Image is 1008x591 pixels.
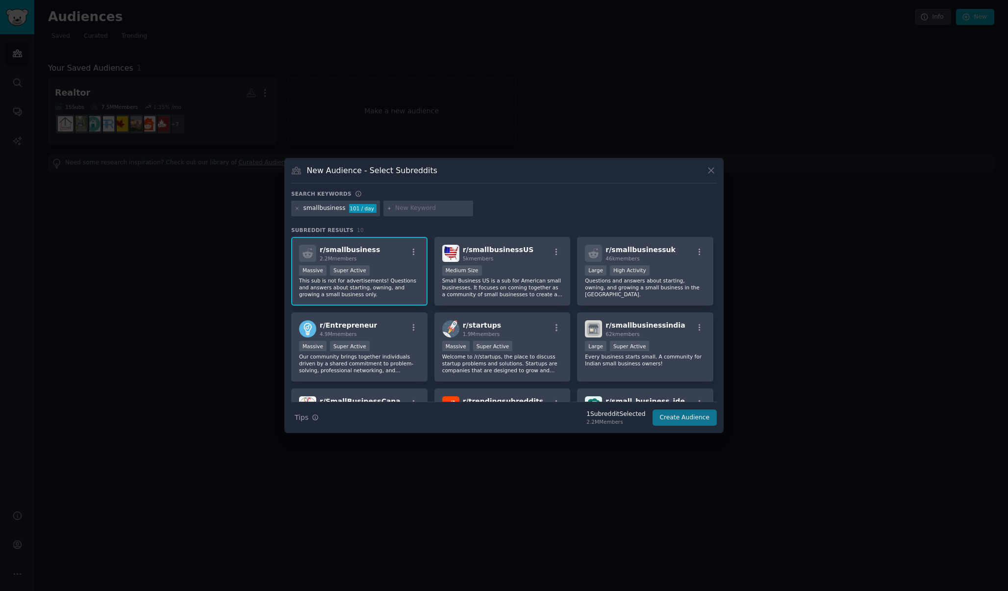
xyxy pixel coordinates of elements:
span: 5k members [463,256,494,261]
span: 4.9M members [320,331,357,337]
div: Medium Size [442,265,482,276]
span: r/ smallbusinessUS [463,246,534,254]
span: r/ startups [463,321,501,329]
div: Super Active [330,265,370,276]
div: Super Active [610,341,650,351]
p: Small Business US is a sub for American small businesses. It focuses on coming together as a comm... [442,277,563,298]
div: 1 Subreddit Selected [586,410,645,419]
img: small_business_ideas [585,396,602,413]
div: Super Active [330,341,370,351]
img: trendingsubreddits [442,396,459,413]
div: Super Active [473,341,513,351]
div: 2.2M Members [586,418,645,425]
div: smallbusiness [303,204,346,213]
img: smallbusinessindia [585,320,602,337]
span: 10 [357,227,364,233]
div: 101 / day [349,204,377,213]
img: SmallBusinessCanada [299,396,316,413]
span: r/ trendingsubreddits [463,397,544,405]
p: Welcome to /r/startups, the place to discuss startup problems and solutions. Startups are compani... [442,353,563,374]
span: r/ Entrepreneur [320,321,377,329]
p: Questions and answers about starting, owning, and growing a small business in the [GEOGRAPHIC_DATA]. [585,277,706,298]
span: r/ smallbusiness [320,246,380,254]
button: Tips [291,409,322,426]
span: Tips [295,412,308,423]
p: Our community brings together individuals driven by a shared commitment to problem-solving, profe... [299,353,420,374]
div: Large [585,265,606,276]
p: Every business starts small. A community for Indian small business owners! [585,353,706,367]
span: 1.9M members [463,331,500,337]
div: Massive [299,341,327,351]
h3: New Audience - Select Subreddits [307,165,437,176]
button: Create Audience [653,410,717,426]
input: New Keyword [395,204,470,213]
h3: Search keywords [291,190,352,197]
div: High Activity [610,265,650,276]
img: startups [442,320,459,337]
div: Massive [299,265,327,276]
span: r/ small_business_ideas [605,397,693,405]
span: r/ SmallBusinessCanada [320,397,410,405]
img: Entrepreneur [299,320,316,337]
span: 2.2M members [320,256,357,261]
span: Subreddit Results [291,227,353,233]
div: Massive [442,341,470,351]
span: 62k members [605,331,639,337]
span: 46k members [605,256,639,261]
img: smallbusinessUS [442,245,459,262]
div: Large [585,341,606,351]
span: r/ smallbusinessindia [605,321,685,329]
p: This sub is not for advertisements! Questions and answers about starting, owning, and growing a s... [299,277,420,298]
span: r/ smallbusinessuk [605,246,676,254]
